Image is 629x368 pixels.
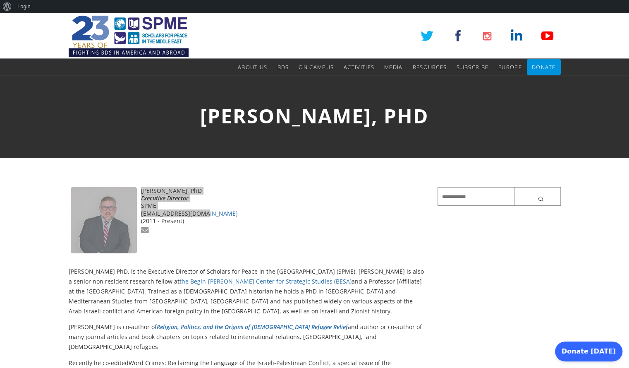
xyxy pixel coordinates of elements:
a: [EMAIL_ADDRESS][DOMAIN_NAME] [141,209,238,217]
a: Resources [412,59,447,75]
span: Subscribe [457,63,488,71]
a: Donate [532,59,556,75]
div: (2011 - Present) [69,217,426,225]
p: [PERSON_NAME] PhD, is the Executive Director of Scholars for Peace in the [GEOGRAPHIC_DATA] (SPME... [69,267,426,316]
span: Media [384,63,403,71]
span: Activities [344,63,374,71]
a: Religion, Politics, and the Origins of [DEMOGRAPHIC_DATA] Refugee Relief [157,323,348,331]
i: Conflict [309,359,329,367]
span: Donate [532,63,556,71]
a: On Campus [299,59,334,75]
a: Activities [344,59,374,75]
a: Media [384,59,403,75]
span: About Us [238,63,267,71]
span: [PERSON_NAME], PhD [200,102,429,129]
a: the Begin-[PERSON_NAME] Center for Strategic Studies (BESA) [179,277,352,285]
i: Word Crimes: Reclaiming the Language of the Israeli-Palestinian [129,359,307,367]
a: About Us [238,59,267,75]
img: asaf-3.jpg [71,187,137,253]
div: Executive Director [69,195,426,202]
span: On Campus [299,63,334,71]
p: [PERSON_NAME] is co-author of and author or co-author of many journal articles and book chapters ... [69,322,426,351]
a: BDS [277,59,289,75]
img: SPME [69,13,189,59]
span: Europe [498,63,522,71]
a: Subscribe [457,59,488,75]
span: BDS [277,63,289,71]
a: Europe [498,59,522,75]
div: [PERSON_NAME], PhD [69,187,426,195]
div: SPME [69,202,426,209]
span: Resources [412,63,447,71]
